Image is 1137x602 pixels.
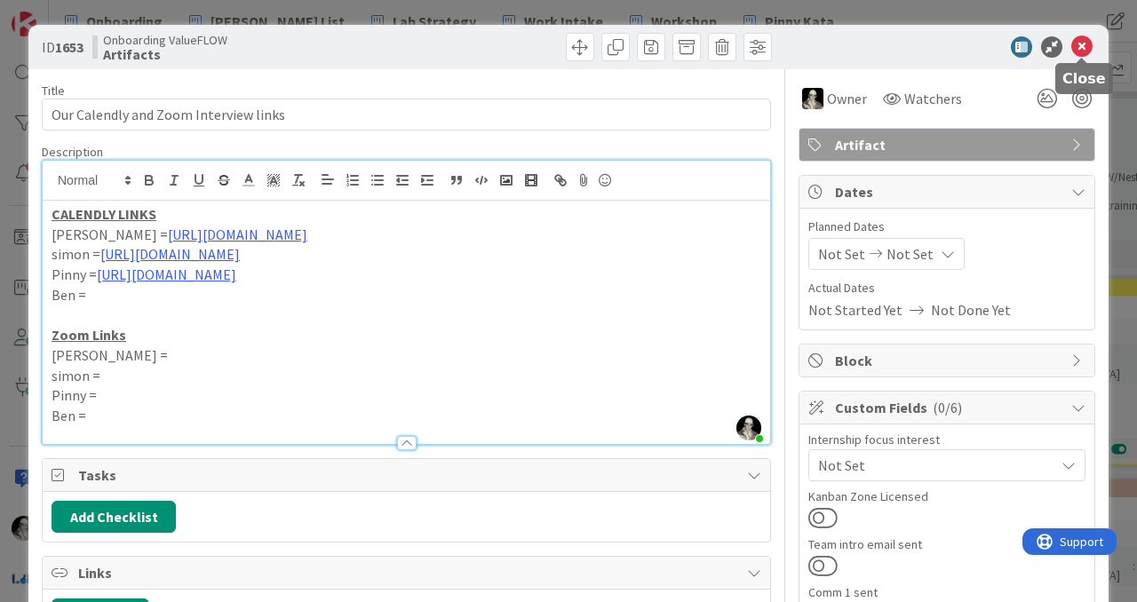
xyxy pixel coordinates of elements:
span: ID [42,36,83,58]
span: Watchers [904,88,962,109]
button: Add Checklist [52,501,176,533]
span: Onboarding ValueFLOW [103,33,227,47]
input: type card name here... [42,99,771,131]
span: Block [835,350,1062,371]
p: [PERSON_NAME] = [52,345,761,366]
p: simon = [52,366,761,386]
h5: Close [1062,70,1106,87]
p: Ben = [52,285,761,305]
span: Tasks [78,464,738,486]
a: [URL][DOMAIN_NAME] [97,265,236,283]
label: Title [42,83,65,99]
div: Team intro email sent [808,538,1085,551]
div: Internship focus interest [808,433,1085,446]
span: Not Set [887,243,934,265]
p: Pinny = [52,385,761,406]
b: Artifacts [103,47,227,61]
span: Not Set [818,243,865,265]
span: Not Started Yet [808,299,902,321]
span: Planned Dates [808,218,1085,236]
div: Kanban Zone Licensed [808,490,1085,503]
span: Dates [835,181,1062,202]
span: Artifact [835,134,1062,155]
span: Description [42,144,103,160]
span: Not Done Yet [931,299,1011,321]
img: 5slRnFBaanOLW26e9PW3UnY7xOjyexml.jpeg [736,416,761,440]
u: CALENDLY LINKS [52,205,156,223]
u: Zoom Links [52,326,126,344]
p: Pinny = [52,265,761,285]
p: [PERSON_NAME] = [52,225,761,245]
span: ( 0/6 ) [933,399,962,416]
div: Comm 1 sent [808,586,1085,598]
span: Not Set [818,455,1054,476]
a: [URL][DOMAIN_NAME] [168,226,307,243]
p: Ben = [52,406,761,426]
span: Owner [827,88,867,109]
a: [URL][DOMAIN_NAME] [100,245,240,263]
img: WS [802,88,823,109]
b: 1653 [55,38,83,56]
span: Custom Fields [835,397,1062,418]
span: Links [78,562,738,583]
span: Actual Dates [808,279,1085,297]
span: Support [37,3,81,24]
p: simon = [52,244,761,265]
